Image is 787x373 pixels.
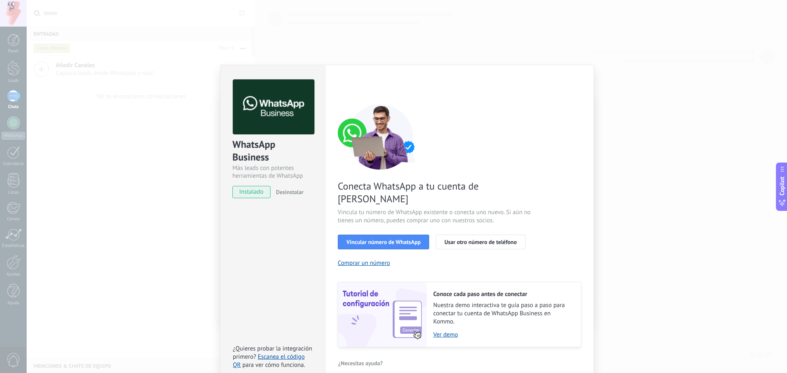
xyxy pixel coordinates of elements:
span: para ver cómo funciona. [242,361,305,369]
button: Desinstalar [273,186,303,198]
span: instalado [233,186,270,198]
span: Vincular número de WhatsApp [346,239,421,245]
button: ¿Necesitas ayuda? [338,357,383,369]
button: Usar otro número de teléfono [436,235,525,249]
span: Conecta WhatsApp a tu cuenta de [PERSON_NAME] [338,180,533,205]
span: Nuestra demo interactiva te guía paso a paso para conectar tu cuenta de WhatsApp Business en Kommo. [433,301,573,326]
div: WhatsApp Business [232,138,313,164]
a: Ver demo [433,331,573,339]
a: Escanea el código QR [233,353,305,369]
span: Desinstalar [276,188,303,196]
img: logo_main.png [233,79,314,135]
span: ¿Quieres probar la integración primero? [233,345,312,361]
img: connect number [338,104,424,170]
button: Vincular número de WhatsApp [338,235,429,249]
span: Copilot [778,176,786,195]
h2: Conoce cada paso antes de conectar [433,290,573,298]
span: Vincula tu número de WhatsApp existente o conecta uno nuevo. Si aún no tienes un número, puedes c... [338,208,533,225]
div: Más leads con potentes herramientas de WhatsApp [232,164,313,180]
button: Comprar un número [338,259,390,267]
span: ¿Necesitas ayuda? [338,360,383,366]
span: Usar otro número de teléfono [444,239,516,245]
